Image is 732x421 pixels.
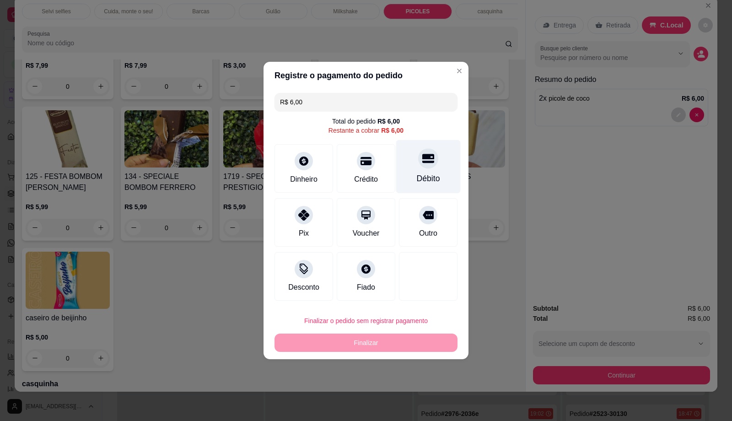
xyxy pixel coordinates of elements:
div: Total do pedido [332,117,400,126]
div: Crédito [354,174,378,185]
header: Registre o pagamento do pedido [264,62,468,89]
div: Fiado [357,282,375,293]
input: Ex.: hambúrguer de cordeiro [280,93,452,111]
button: Close [452,64,467,78]
div: Outro [419,228,437,239]
div: Débito [417,173,440,184]
div: R$ 6,00 [381,126,404,135]
div: Restante a cobrar [328,126,404,135]
button: Finalizar o pedido sem registrar pagamento [274,312,457,330]
div: Dinheiro [290,174,318,185]
div: R$ 6,00 [377,117,400,126]
div: Pix [299,228,309,239]
div: Voucher [353,228,380,239]
div: Desconto [288,282,319,293]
